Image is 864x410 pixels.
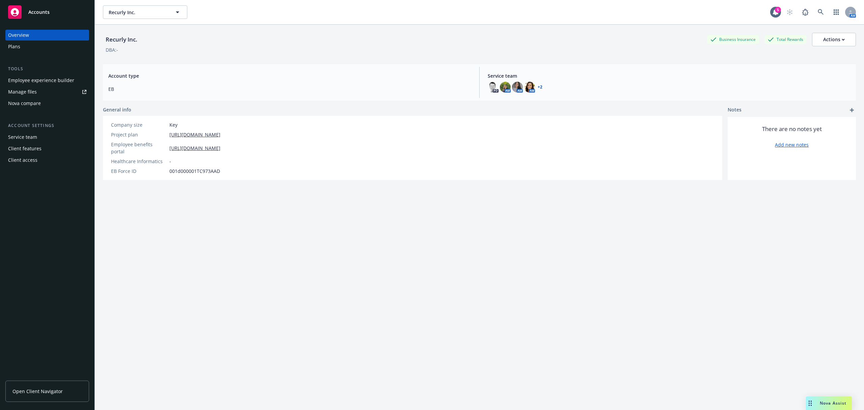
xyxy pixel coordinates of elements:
[106,46,118,53] div: DBA: -
[488,82,498,93] img: photo
[783,5,796,19] a: Start snowing
[169,158,171,165] span: -
[830,5,843,19] a: Switch app
[103,35,140,44] div: Recurly Inc.
[512,82,523,93] img: photo
[707,35,759,44] div: Business Insurance
[111,121,167,128] div: Company size
[8,155,37,165] div: Client access
[5,122,89,129] div: Account settings
[5,98,89,109] a: Nova compare
[728,106,741,114] span: Notes
[169,145,220,152] a: [URL][DOMAIN_NAME]
[103,106,131,113] span: General info
[8,143,42,154] div: Client features
[12,388,63,395] span: Open Client Navigator
[109,9,167,16] span: Recurly Inc.
[8,41,20,52] div: Plans
[111,158,167,165] div: Healthcare Informatics
[5,75,89,86] a: Employee experience builder
[108,72,471,79] span: Account type
[5,66,89,72] div: Tools
[823,33,845,46] div: Actions
[799,5,812,19] a: Report a Bug
[8,86,37,97] div: Manage files
[524,82,535,93] img: photo
[8,98,41,109] div: Nova compare
[5,41,89,52] a: Plans
[169,168,220,175] span: 001d000001TC973AAD
[8,132,37,143] div: Service team
[820,400,846,406] span: Nova Assist
[8,75,74,86] div: Employee experience builder
[762,125,822,133] span: There are no notes yet
[28,9,50,15] span: Accounts
[5,132,89,143] a: Service team
[5,143,89,154] a: Client features
[5,155,89,165] a: Client access
[111,168,167,175] div: EB Force ID
[108,85,471,93] span: EB
[8,30,29,41] div: Overview
[775,141,809,148] a: Add new notes
[806,396,814,410] div: Drag to move
[488,72,850,79] span: Service team
[500,82,511,93] img: photo
[814,5,828,19] a: Search
[111,141,167,155] div: Employee benefits portal
[5,3,89,22] a: Accounts
[806,396,852,410] button: Nova Assist
[538,85,542,89] a: +2
[169,121,178,128] span: Key
[812,33,856,46] button: Actions
[111,131,167,138] div: Project plan
[764,35,807,44] div: Total Rewards
[169,131,220,138] a: [URL][DOMAIN_NAME]
[848,106,856,114] a: add
[775,7,781,13] div: 5
[5,30,89,41] a: Overview
[5,86,89,97] a: Manage files
[103,5,187,19] button: Recurly Inc.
